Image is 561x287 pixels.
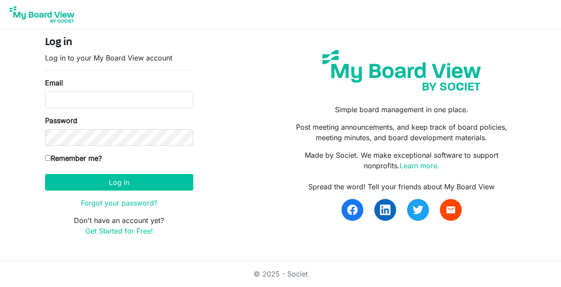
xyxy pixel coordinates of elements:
[81,198,157,207] a: Forgot your password?
[287,104,516,115] p: Simple board management in one place.
[45,155,51,161] input: Remember me?
[254,269,308,278] a: © 2025 - Societ
[45,174,193,191] button: Log in
[347,205,358,215] img: facebook.svg
[413,205,423,215] img: twitter.svg
[85,227,153,235] a: Get Started for Free!
[446,205,456,215] span: email
[45,53,193,63] p: Log in to your My Board View account
[45,36,193,49] h4: Log in
[316,43,488,97] img: my-board-view-societ.svg
[400,161,439,170] a: Learn more.
[380,205,390,215] img: linkedin.svg
[7,4,77,25] img: My Board View Logo
[45,215,193,236] p: Don't have an account yet?
[287,122,516,143] p: Post meeting announcements, and keep track of board policies, meeting minutes, and board developm...
[45,115,77,126] label: Password
[287,150,516,171] p: Made by Societ. We make exceptional software to support nonprofits.
[440,199,462,221] a: email
[287,181,516,192] div: Spread the word! Tell your friends about My Board View
[45,78,63,88] label: Email
[45,153,102,163] label: Remember me?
